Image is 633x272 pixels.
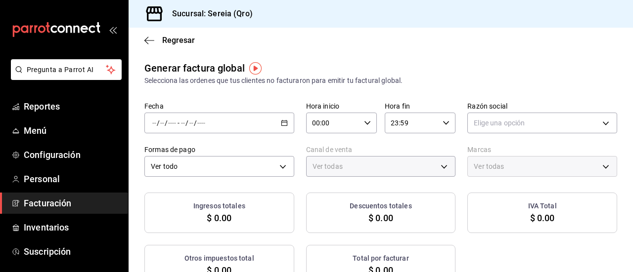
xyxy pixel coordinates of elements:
div: Generar factura global [144,61,245,76]
button: Pregunta a Parrot AI [11,59,122,80]
h3: Total por facturar [353,253,408,264]
span: / [165,119,168,127]
label: Razón social [467,103,617,110]
h3: Otros impuestos total [184,253,254,264]
span: Configuración [24,148,120,161]
span: $ 0.00 [530,211,555,225]
label: Fecha [144,103,294,110]
label: Marcas [467,146,617,153]
div: Elige una opción [467,113,617,133]
div: Selecciona las ordenes que tus clientes no facturaron para emitir tu factural global. [144,76,617,86]
span: Menú [24,124,120,137]
span: - [178,119,180,127]
img: Tooltip marker [249,62,262,75]
span: / [194,119,197,127]
span: Suscripción [24,245,120,258]
span: / [185,119,188,127]
input: ---- [168,119,177,127]
span: Ver todas [313,161,343,171]
span: Reportes [24,100,120,113]
button: Regresar [144,36,195,45]
button: open_drawer_menu [109,26,117,34]
label: Hora inicio [306,103,377,110]
span: Personal [24,172,120,186]
label: Hora fin [385,103,455,110]
h3: IVA Total [528,201,557,211]
span: Regresar [162,36,195,45]
span: Pregunta a Parrot AI [27,65,106,75]
input: -- [152,119,157,127]
input: -- [181,119,185,127]
input: -- [189,119,194,127]
a: Pregunta a Parrot AI [7,72,122,82]
input: ---- [197,119,206,127]
div: Ver todo [144,156,294,177]
span: $ 0.00 [368,211,393,225]
label: Canal de venta [306,146,456,153]
span: Inventarios [24,221,120,234]
span: Ver todas [474,161,504,171]
span: $ 0.00 [207,211,231,225]
h3: Sucursal: Sereia (Qro) [164,8,253,20]
h3: Ingresos totales [193,201,245,211]
input: -- [160,119,165,127]
span: / [157,119,160,127]
span: Facturación [24,196,120,210]
h3: Descuentos totales [350,201,411,211]
label: Formas de pago [144,146,294,153]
